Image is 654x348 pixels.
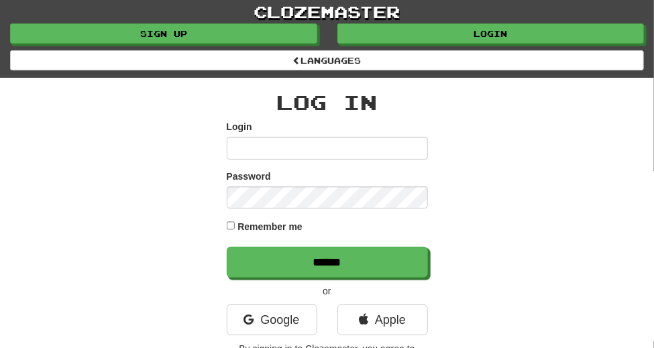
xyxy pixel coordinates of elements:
[10,50,644,70] a: Languages
[227,120,252,133] label: Login
[237,220,303,233] label: Remember me
[337,304,428,335] a: Apple
[227,170,271,183] label: Password
[227,304,317,335] a: Google
[10,23,317,44] a: Sign up
[227,284,428,298] p: or
[337,23,645,44] a: Login
[227,91,428,113] h2: Log In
